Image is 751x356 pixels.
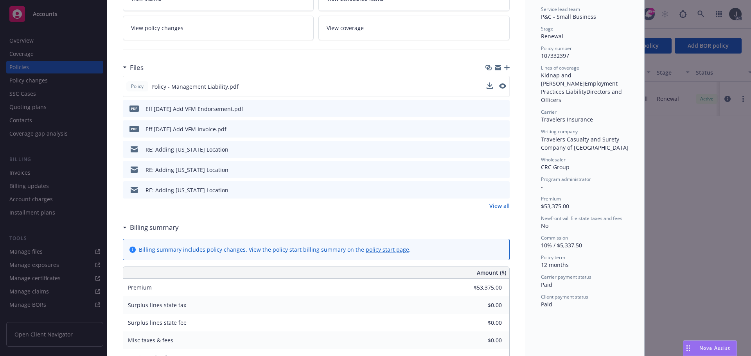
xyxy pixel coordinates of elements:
[541,261,569,268] span: 12 months
[129,126,139,132] span: pdf
[128,301,186,309] span: Surplus lines state tax
[541,128,578,135] span: Writing company
[499,105,507,113] button: preview file
[128,284,152,291] span: Premium
[541,72,585,87] span: Kidnap and [PERSON_NAME]
[146,145,228,154] div: RE: Adding [US_STATE] Location
[541,222,548,229] span: No
[146,125,226,133] div: Eff [DATE] Add VFM Invoice.pdf
[487,82,493,89] button: download file
[541,274,591,280] span: Carrier payment status
[456,299,507,311] input: 0.00
[541,156,566,163] span: Wholesaler
[541,163,570,171] span: CRC Group
[541,64,579,71] span: Lines of coverage
[541,13,596,20] span: P&C - Small Business
[499,82,506,91] button: preview file
[499,83,506,89] button: preview file
[130,63,144,73] h3: Files
[541,109,557,115] span: Carrier
[487,125,493,133] button: download file
[499,166,507,174] button: preview file
[366,246,409,253] a: policy start page
[541,116,593,123] span: Travelers Insurance
[146,166,228,174] div: RE: Adding [US_STATE] Location
[456,282,507,293] input: 0.00
[541,183,543,190] span: -
[477,268,506,277] span: Amount ($)
[541,52,569,59] span: 107332397
[487,82,493,91] button: download file
[499,186,507,194] button: preview file
[123,63,144,73] div: Files
[139,245,411,254] div: Billing summary includes policy changes. View the policy start billing summary on the .
[541,80,619,95] span: Employment Practices Liability
[130,222,179,233] h3: Billing summary
[541,301,552,308] span: Paid
[146,105,243,113] div: Eff [DATE] Add VFM Endorsement.pdf
[683,340,737,356] button: Nova Assist
[128,319,187,326] span: Surplus lines state fee
[129,83,145,90] span: Policy
[123,16,314,40] a: View policy changes
[541,195,561,202] span: Premium
[541,281,552,288] span: Paid
[146,186,228,194] div: RE: Adding [US_STATE] Location
[541,254,565,261] span: Policy term
[541,202,569,210] span: $53,375.00
[131,24,183,32] span: View policy changes
[541,6,580,13] span: Service lead team
[456,335,507,346] input: 0.00
[489,202,510,210] a: View all
[128,336,173,344] span: Misc taxes & fees
[487,186,493,194] button: download file
[151,82,239,91] span: Policy - Management Liability.pdf
[487,166,493,174] button: download file
[541,293,588,300] span: Client payment status
[318,16,510,40] a: View coverage
[123,222,179,233] div: Billing summary
[487,145,493,154] button: download file
[487,105,493,113] button: download file
[541,215,622,222] span: Newfront will file state taxes and fees
[541,136,629,151] span: Travelers Casualty and Surety Company of [GEOGRAPHIC_DATA]
[499,125,507,133] button: preview file
[456,317,507,329] input: 0.00
[683,341,693,356] div: Drag to move
[541,176,591,182] span: Program administrator
[699,345,730,351] span: Nova Assist
[129,106,139,111] span: pdf
[499,145,507,154] button: preview file
[541,32,563,40] span: Renewal
[541,242,582,249] span: 10% / $5,337.50
[541,45,572,52] span: Policy number
[541,25,553,32] span: Stage
[541,234,568,241] span: Commission
[327,24,364,32] span: View coverage
[541,88,623,104] span: Directors and Officers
